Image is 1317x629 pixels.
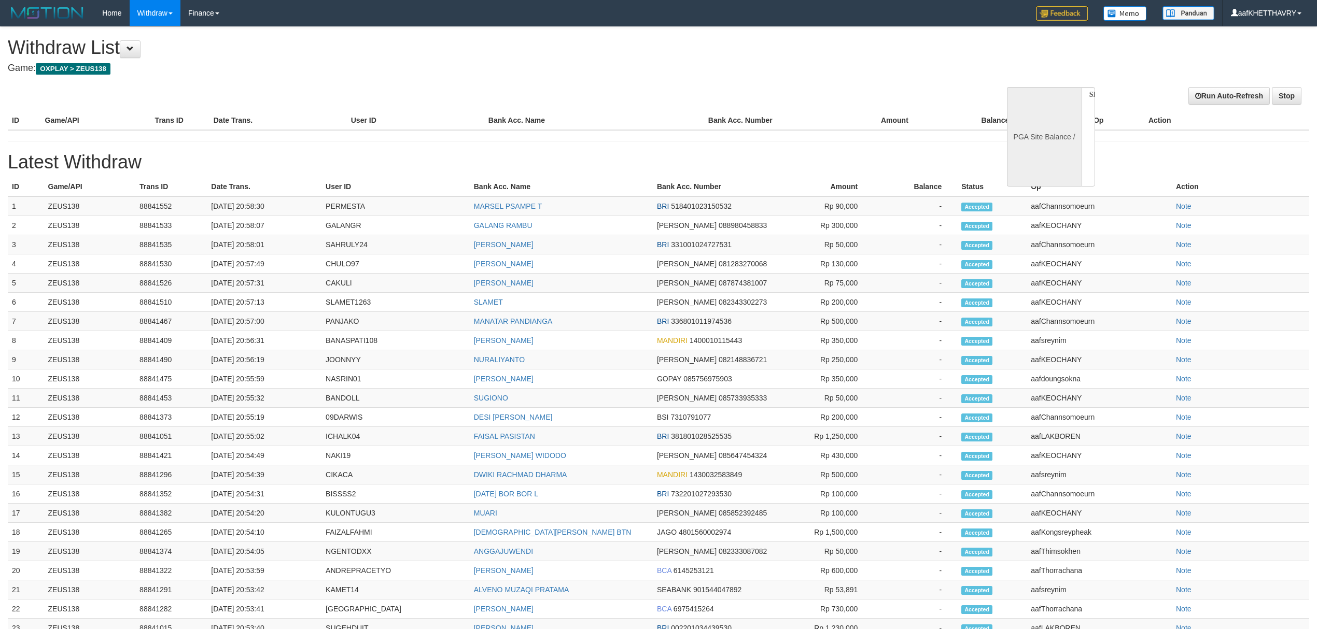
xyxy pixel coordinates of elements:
[774,293,873,312] td: Rp 200,000
[657,451,717,460] span: [PERSON_NAME]
[774,389,873,408] td: Rp 50,000
[719,547,767,555] span: 082333087082
[774,427,873,446] td: Rp 1,250,000
[1176,470,1192,479] a: Note
[1027,331,1172,350] td: aafsreynim
[207,561,321,580] td: [DATE] 20:53:59
[657,221,717,230] span: [PERSON_NAME]
[474,509,497,517] a: MUARI
[1176,432,1192,440] a: Note
[657,260,717,268] span: [PERSON_NAME]
[1162,6,1214,20] img: panduan.png
[873,504,957,523] td: -
[474,355,525,364] a: NURALIYANTO
[474,336,534,345] a: [PERSON_NAME]
[670,413,711,421] span: 7310791077
[657,375,681,383] span: GOPAY
[1027,523,1172,542] td: aafKongsreypheak
[207,350,321,369] td: [DATE] 20:56:19
[135,446,207,465] td: 88841421
[719,260,767,268] span: 081283270068
[719,221,767,230] span: 088980458833
[474,490,538,498] a: [DATE] BOR BOR L
[774,465,873,484] td: Rp 500,000
[44,542,136,561] td: ZEUS138
[44,465,136,484] td: ZEUS138
[657,566,671,575] span: BCA
[719,451,767,460] span: 085647454324
[1188,87,1270,105] a: Run Auto-Refresh
[1027,235,1172,254] td: aafChannsomoeurn
[8,254,44,274] td: 4
[671,317,732,325] span: 336801011974536
[961,279,992,288] span: Accepted
[774,523,873,542] td: Rp 1,500,000
[8,523,44,542] td: 18
[207,369,321,389] td: [DATE] 20:55:59
[774,312,873,331] td: Rp 500,000
[207,389,321,408] td: [DATE] 20:55:32
[44,446,136,465] td: ZEUS138
[44,177,136,196] th: Game/API
[8,216,44,235] td: 2
[961,528,992,537] span: Accepted
[207,465,321,484] td: [DATE] 20:54:39
[1176,240,1192,249] a: Note
[8,312,44,331] td: 7
[135,177,207,196] th: Trans ID
[321,542,470,561] td: NGENTODXX
[961,452,992,461] span: Accepted
[207,235,321,254] td: [DATE] 20:58:01
[1027,254,1172,274] td: aafKEOCHANY
[657,470,688,479] span: MANDIRI
[873,196,957,216] td: -
[474,202,542,210] a: MARSEL PSAMPE T
[873,484,957,504] td: -
[657,336,688,345] span: MANDIRI
[1027,465,1172,484] td: aafsreynim
[474,528,632,536] a: [DEMOGRAPHIC_DATA][PERSON_NAME] BTN
[321,196,470,216] td: PERMESTA
[873,216,957,235] td: -
[207,293,321,312] td: [DATE] 20:57:13
[135,312,207,331] td: 88841467
[8,274,44,293] td: 5
[8,235,44,254] td: 3
[207,484,321,504] td: [DATE] 20:54:31
[135,331,207,350] td: 88841409
[8,111,41,130] th: ID
[873,350,957,369] td: -
[1176,394,1192,402] a: Note
[1027,484,1172,504] td: aafChannsomoeurn
[8,177,44,196] th: ID
[321,235,470,254] td: SAHRULY24
[8,37,867,58] h1: Withdraw List
[135,216,207,235] td: 88841533
[8,5,87,21] img: MOTION_logo.png
[474,298,503,306] a: SLAMET
[44,408,136,427] td: ZEUS138
[657,317,669,325] span: BRI
[44,523,136,542] td: ZEUS138
[774,446,873,465] td: Rp 430,000
[774,177,873,196] th: Amount
[1176,355,1192,364] a: Note
[774,561,873,580] td: Rp 600,000
[1027,216,1172,235] td: aafKEOCHANY
[8,446,44,465] td: 14
[470,177,653,196] th: Bank Acc. Name
[774,369,873,389] td: Rp 350,000
[814,111,924,130] th: Amount
[135,293,207,312] td: 88841510
[44,235,136,254] td: ZEUS138
[44,350,136,369] td: ZEUS138
[1272,87,1301,105] a: Stop
[657,240,669,249] span: BRI
[1176,279,1192,287] a: Note
[474,375,534,383] a: [PERSON_NAME]
[474,547,533,555] a: ANGGAJUWENDI
[1176,451,1192,460] a: Note
[135,235,207,254] td: 88841535
[671,432,732,440] span: 381801028525535
[8,427,44,446] td: 13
